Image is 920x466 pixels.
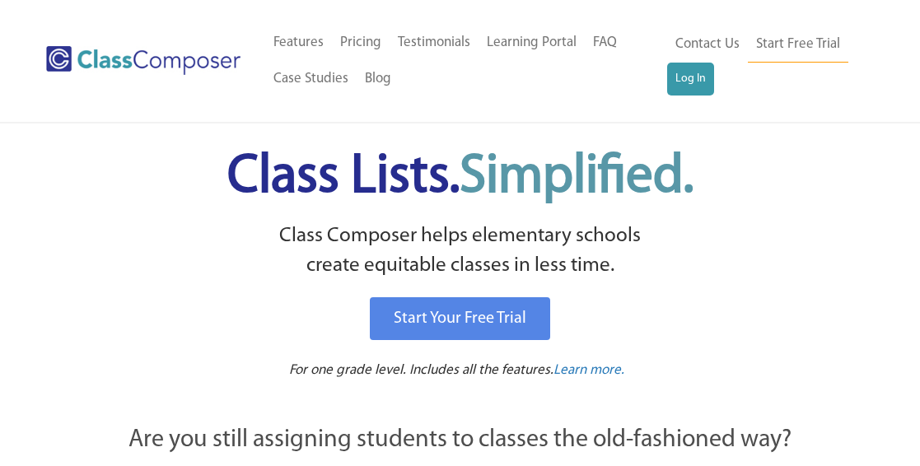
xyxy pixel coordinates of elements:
nav: Header Menu [265,25,667,97]
a: Contact Us [667,26,748,63]
a: Testimonials [390,25,479,61]
a: Start Free Trial [748,26,848,63]
span: For one grade level. Includes all the features. [289,363,553,377]
a: Learning Portal [479,25,585,61]
a: Log In [667,63,714,96]
a: Blog [357,61,399,97]
a: FAQ [585,25,625,61]
a: Case Studies [265,61,357,97]
a: Start Your Free Trial [370,297,550,340]
a: Learn more. [553,361,624,381]
span: Start Your Free Trial [394,310,526,327]
span: Learn more. [553,363,624,377]
a: Features [265,25,332,61]
p: Class Composer helps elementary schools create equitable classes in less time. [38,221,883,282]
a: Pricing [332,25,390,61]
p: Are you still assigning students to classes the old-fashioned way? [40,422,880,459]
nav: Header Menu [667,26,862,96]
img: Class Composer [46,46,241,75]
span: Class Lists. [227,151,694,204]
span: Simplified. [460,151,694,204]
